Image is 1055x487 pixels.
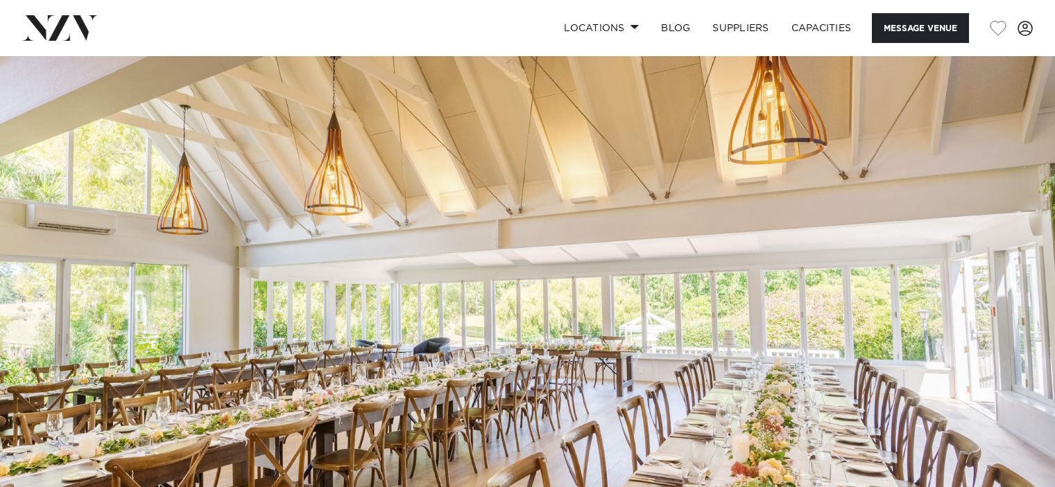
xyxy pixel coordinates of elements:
button: Message Venue [872,13,969,43]
img: nzv-logo.png [22,15,98,40]
a: Locations [553,13,650,43]
a: Capacities [780,13,863,43]
a: SUPPLIERS [701,13,780,43]
a: BLOG [650,13,701,43]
